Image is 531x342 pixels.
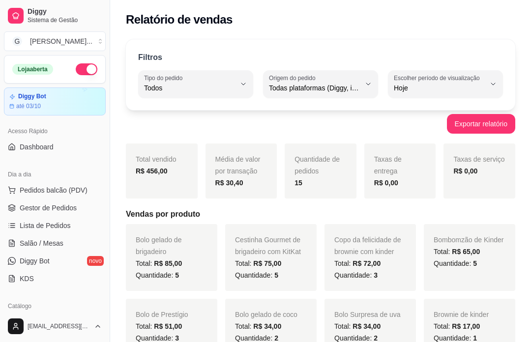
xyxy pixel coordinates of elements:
span: Total: [434,322,480,330]
article: até 03/10 [16,102,41,110]
span: Quantidade: [334,334,378,342]
span: Taxas de entrega [374,155,402,175]
a: Dashboard [4,139,106,155]
h5: Vendas por produto [126,208,515,220]
span: Total: [136,322,182,330]
a: Diggy Botaté 03/10 [4,87,106,115]
div: [PERSON_NAME] ... [30,36,92,46]
span: Hoje [394,83,485,93]
div: Catálogo [4,298,106,314]
strong: R$ 0,00 [374,179,398,187]
span: KDS [20,274,34,284]
span: Quantidade de pedidos [295,155,340,175]
a: DiggySistema de Gestão [4,4,106,28]
span: Taxas de serviço [453,155,504,163]
span: Dashboard [20,142,54,152]
span: 5 [175,271,179,279]
button: Select a team [4,31,106,51]
button: [EMAIL_ADDRESS][DOMAIN_NAME] [4,314,106,338]
span: Média de valor por transação [215,155,261,175]
article: Diggy Bot [18,93,46,100]
strong: R$ 30,40 [215,179,243,187]
span: Bolo gelado de brigadeiro [136,236,181,256]
span: Total: [235,259,281,267]
button: Origem do pedidoTodas plataformas (Diggy, iFood) [263,70,378,98]
a: Gestor de Pedidos [4,200,106,216]
label: Escolher período de visualização [394,74,483,82]
span: Quantidade: [235,271,278,279]
span: Salão / Mesas [20,238,63,248]
span: R$ 85,00 [154,259,182,267]
span: Total: [434,248,480,256]
span: Sistema de Gestão [28,16,102,24]
span: Diggy [28,7,102,16]
span: Quantidade: [136,334,179,342]
span: Lista de Pedidos [20,221,71,230]
span: Quantidade: [235,334,278,342]
span: 5 [473,259,477,267]
button: Pedidos balcão (PDV) [4,182,106,198]
h2: Relatório de vendas [126,12,233,28]
span: 5 [274,271,278,279]
div: Dia a dia [4,167,106,182]
button: Escolher período de visualizaçãoHoje [388,70,503,98]
p: Filtros [138,52,162,63]
button: Exportar relatório [447,114,515,134]
span: 2 [274,334,278,342]
span: Pedidos balcão (PDV) [20,185,88,195]
span: R$ 51,00 [154,322,182,330]
div: Acesso Rápido [4,123,106,139]
label: Tipo do pedido [144,74,186,82]
button: Alterar Status [76,63,97,75]
label: Origem do pedido [269,74,319,82]
a: KDS [4,271,106,286]
span: R$ 75,00 [253,259,281,267]
span: Quantidade: [434,334,477,342]
span: R$ 65,00 [452,248,480,256]
span: R$ 72,00 [353,259,381,267]
span: Total: [136,259,182,267]
span: Total vendido [136,155,177,163]
span: Bolo gelado de coco [235,311,297,318]
span: Quantidade: [434,259,477,267]
span: R$ 17,00 [452,322,480,330]
span: Quantidade: [334,271,378,279]
span: Copo da felicidade de brownie com kinder [334,236,401,256]
span: Cestinha Gourmet de brigadeiro com KitKat [235,236,301,256]
span: Bolo de Prestígio [136,311,188,318]
strong: 15 [295,179,302,187]
span: Todos [144,83,236,93]
span: 1 [473,334,477,342]
span: Bombomzão de Kinder [434,236,503,244]
span: Bolo Surpresa de uva [334,311,401,318]
span: 2 [374,334,378,342]
span: Quantidade: [136,271,179,279]
button: Tipo do pedidoTodos [138,70,253,98]
span: 3 [374,271,378,279]
span: R$ 34,00 [353,322,381,330]
span: Total: [334,259,381,267]
span: Gestor de Pedidos [20,203,77,213]
span: Todas plataformas (Diggy, iFood) [269,83,360,93]
a: Salão / Mesas [4,235,106,251]
a: Lista de Pedidos [4,218,106,233]
span: Brownie de kinder [434,311,489,318]
strong: R$ 456,00 [136,167,168,175]
span: Diggy Bot [20,256,50,266]
span: Total: [334,322,381,330]
span: R$ 34,00 [253,322,281,330]
span: G [12,36,22,46]
span: [EMAIL_ADDRESS][DOMAIN_NAME] [28,322,90,330]
span: 3 [175,334,179,342]
span: Total: [235,322,281,330]
a: Diggy Botnovo [4,253,106,269]
div: Loja aberta [12,64,53,75]
strong: R$ 0,00 [453,167,477,175]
